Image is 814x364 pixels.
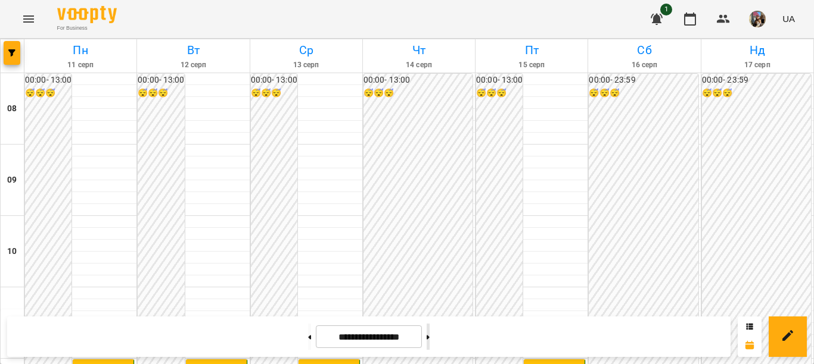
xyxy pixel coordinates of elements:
[365,41,473,59] h6: Чт
[26,41,135,59] h6: Пн
[660,4,672,15] span: 1
[778,8,800,30] button: UA
[702,74,811,87] h6: 00:00 - 23:59
[589,87,698,100] h6: 😴😴😴
[25,74,72,87] h6: 00:00 - 13:00
[251,87,297,100] h6: 😴😴😴
[703,41,812,59] h6: Нд
[363,74,473,87] h6: 00:00 - 13:00
[252,41,361,59] h6: Ср
[7,174,17,187] h6: 09
[138,74,184,87] h6: 00:00 - 13:00
[702,87,811,100] h6: 😴😴😴
[252,59,361,71] h6: 13 серп
[476,74,523,87] h6: 00:00 - 13:00
[139,59,247,71] h6: 12 серп
[365,59,473,71] h6: 14 серп
[589,74,698,87] h6: 00:00 - 23:59
[7,102,17,115] h6: 08
[138,87,184,100] h6: 😴😴😴
[590,41,698,59] h6: Сб
[139,41,247,59] h6: Вт
[251,74,297,87] h6: 00:00 - 13:00
[703,59,812,71] h6: 17 серп
[749,11,766,27] img: 497ea43cfcb3904c6063eaf45c227171.jpeg
[14,5,43,33] button: Menu
[590,59,698,71] h6: 16 серп
[476,87,523,100] h6: 😴😴😴
[57,24,117,32] span: For Business
[7,245,17,258] h6: 10
[477,59,586,71] h6: 15 серп
[363,87,473,100] h6: 😴😴😴
[25,87,72,100] h6: 😴😴😴
[477,41,586,59] h6: Пт
[782,12,795,25] span: UA
[26,59,135,71] h6: 11 серп
[57,6,117,23] img: Voopty Logo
